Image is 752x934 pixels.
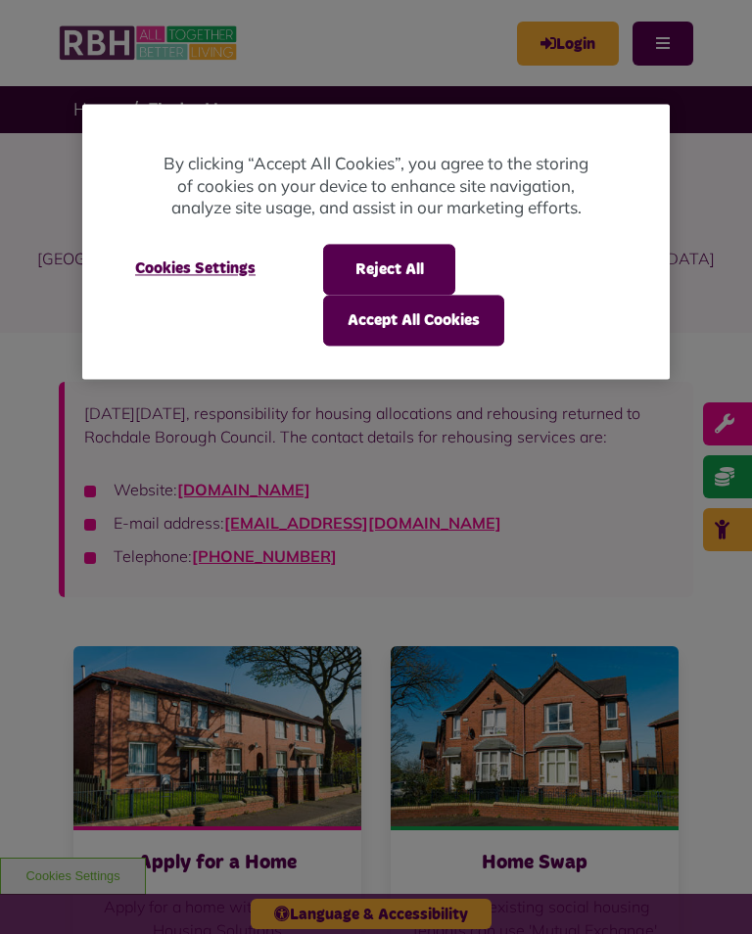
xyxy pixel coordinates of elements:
div: Cookie banner [82,105,670,380]
button: Accept All Cookies [323,295,504,346]
button: Cookies Settings [112,244,279,293]
p: By clicking “Accept All Cookies”, you agree to the storing of cookies on your device to enhance s... [161,154,591,220]
div: Privacy [82,105,670,380]
button: Reject All [323,244,455,295]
